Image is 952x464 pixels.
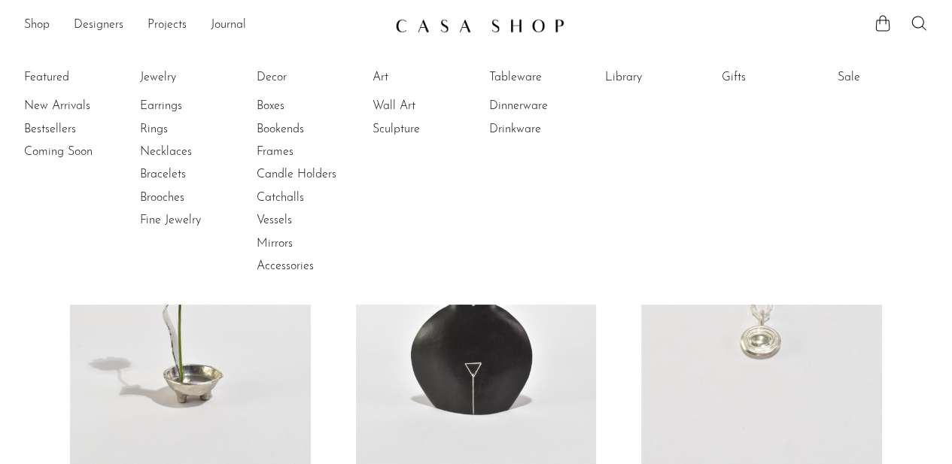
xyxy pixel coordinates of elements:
[257,166,370,183] a: Candle Holders
[24,16,50,35] a: Shop
[257,66,370,278] ul: Decor
[257,144,370,160] a: Frames
[211,16,246,35] a: Journal
[489,98,602,114] a: Dinnerware
[838,66,950,95] ul: Sale
[489,121,602,138] a: Drinkware
[257,212,370,229] a: Vessels
[24,13,383,38] nav: Desktop navigation
[140,121,253,138] a: Rings
[24,95,137,163] ul: Featured
[140,190,253,206] a: Brooches
[148,16,187,35] a: Projects
[721,66,834,95] ul: Gifts
[257,121,370,138] a: Bookends
[373,69,485,86] a: Art
[140,144,253,160] a: Necklaces
[140,166,253,183] a: Bracelets
[140,66,253,232] ul: Jewelry
[373,98,485,114] a: Wall Art
[838,69,950,86] a: Sale
[489,69,602,86] a: Tableware
[605,69,718,86] a: Library
[721,69,834,86] a: Gifts
[605,66,718,95] ul: Library
[373,121,485,138] a: Sculpture
[257,69,370,86] a: Decor
[24,98,137,114] a: New Arrivals
[140,69,253,86] a: Jewelry
[257,258,370,274] a: Accessories
[140,212,253,229] a: Fine Jewelry
[489,66,602,141] ul: Tableware
[24,13,383,38] ul: NEW HEADER MENU
[257,235,370,252] a: Mirrors
[257,98,370,114] a: Boxes
[74,16,123,35] a: Designers
[373,66,485,141] ul: Art
[257,190,370,206] a: Catchalls
[140,98,253,114] a: Earrings
[24,121,137,138] a: Bestsellers
[24,144,137,160] a: Coming Soon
